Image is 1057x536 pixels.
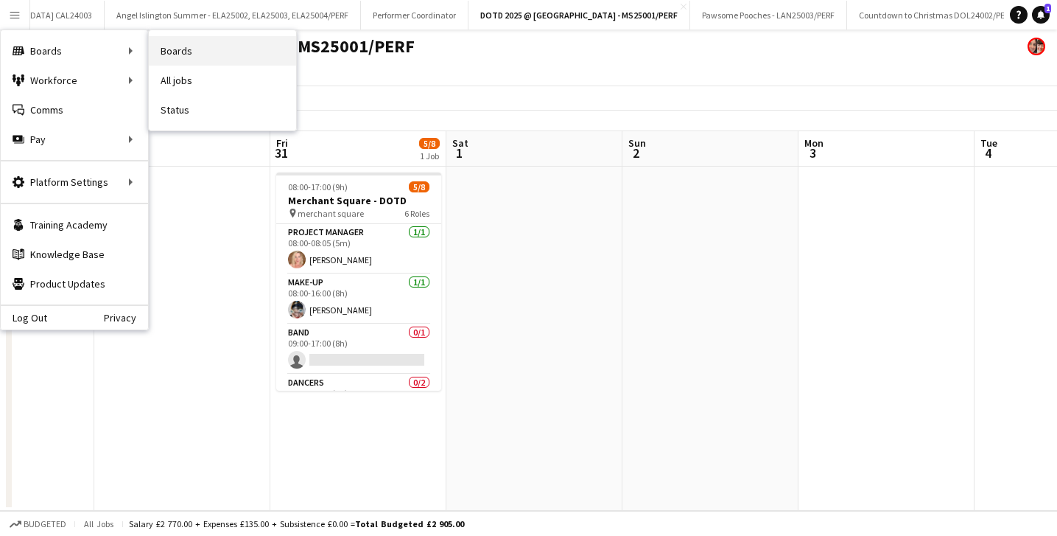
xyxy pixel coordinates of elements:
[450,145,468,161] span: 1
[1032,6,1050,24] a: 1
[420,150,439,161] div: 1 Job
[149,36,296,66] a: Boards
[978,145,997,161] span: 4
[361,1,468,29] button: Performer Coordinator
[1,125,148,154] div: Pay
[276,324,441,375] app-card-role: Band0/109:00-17:00 (8h)
[276,136,288,150] span: Fri
[1,167,148,197] div: Platform Settings
[7,516,69,532] button: Budgeted
[81,518,116,529] span: All jobs
[802,145,824,161] span: 3
[105,1,361,29] button: Angel Islington Summer - ELA25002, ELA25003, ELA25004/PERF
[1,269,148,299] a: Product Updates
[276,173,441,391] app-job-card: 08:00-17:00 (9h)5/8Merchant Square - DOTD merchant square6 RolesProject Manager1/108:00-08:05 (5m...
[419,138,440,149] span: 5/8
[628,136,646,150] span: Sun
[1044,4,1051,13] span: 1
[1,95,148,125] a: Comms
[1,240,148,269] a: Knowledge Base
[626,145,646,161] span: 2
[409,181,429,192] span: 5/8
[276,224,441,274] app-card-role: Project Manager1/108:00-08:05 (5m)[PERSON_NAME]
[452,136,468,150] span: Sat
[355,518,464,529] span: Total Budgeted £2 905.00
[149,66,296,95] a: All jobs
[1,36,148,66] div: Boards
[274,145,288,161] span: 31
[1028,38,1045,55] app-user-avatar: Performer Department
[1,312,47,324] a: Log Out
[129,518,464,529] div: Salary £2 770.00 + Expenses £135.00 + Subsistence £0.00 =
[1,66,148,95] div: Workforce
[980,136,997,150] span: Tue
[24,519,66,529] span: Budgeted
[104,312,148,324] a: Privacy
[690,1,847,29] button: Pawsome Pooches - LAN25003/PERF
[276,194,441,207] h3: Merchant Square - DOTD
[149,95,296,125] a: Status
[404,208,429,219] span: 6 Roles
[804,136,824,150] span: Mon
[847,1,1026,29] button: Countdown to Christmas DOL24002/PERF
[276,274,441,324] app-card-role: Make-up1/108:00-16:00 (8h)[PERSON_NAME]
[468,1,690,29] button: DOTD 2025 @ [GEOGRAPHIC_DATA] - MS25001/PERF
[276,375,441,446] app-card-role: Dancers0/209:00-17:00 (8h)
[298,208,364,219] span: merchant square
[288,181,348,192] span: 08:00-17:00 (9h)
[1,210,148,240] a: Training Academy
